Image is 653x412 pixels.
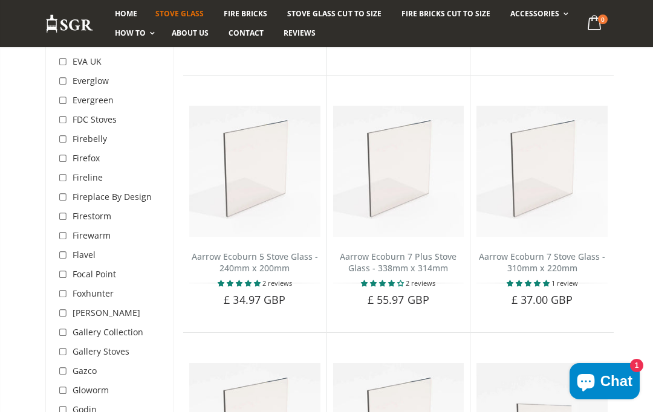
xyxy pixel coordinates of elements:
[598,14,608,24] span: 0
[146,4,213,24] a: Stove Glass
[224,8,267,19] span: Fire Bricks
[361,278,406,288] span: 4.00 stars
[73,133,107,144] span: Firebelly
[229,28,264,38] span: Contact
[115,28,146,38] span: How To
[106,24,161,43] a: How To
[340,251,456,274] a: Aarrow Ecoburn 7 Plus Stove Glass - 338mm x 314mm
[392,4,499,24] a: Fire Bricks Cut To Size
[155,8,204,19] span: Stove Glass
[73,191,152,202] span: Fireplace By Design
[218,278,262,288] span: 5.00 stars
[287,8,381,19] span: Stove Glass Cut To Size
[73,249,96,260] span: Flavel
[278,4,390,24] a: Stove Glass Cut To Size
[73,152,100,164] span: Firefox
[73,114,117,125] span: FDC Stoves
[262,278,292,288] span: 2 reviews
[73,365,97,376] span: Gazco
[476,106,608,237] img: Aarrow Ecoburn 7 Stove Glass
[73,326,143,338] span: Gallery Collection
[73,346,129,357] span: Gallery Stoves
[73,268,116,280] span: Focal Point
[115,8,137,19] span: Home
[163,24,218,43] a: About us
[284,28,316,38] span: Reviews
[401,8,490,19] span: Fire Bricks Cut To Size
[215,4,276,24] a: Fire Bricks
[224,292,285,307] span: £ 34.97 GBP
[219,24,273,43] a: Contact
[551,278,578,288] span: 1 review
[73,384,109,396] span: Gloworm
[275,24,325,43] a: Reviews
[73,230,111,241] span: Firewarm
[172,28,209,38] span: About us
[106,4,146,24] a: Home
[73,56,102,67] span: EVA UK
[189,106,320,237] img: Aarrow Ecoburn 5 stove glass
[510,8,559,19] span: Accessories
[368,292,429,307] span: £ 55.97 GBP
[333,106,464,237] img: Aarrow Ecoburn 7 Plus Stove Glass
[45,14,94,34] img: Stove Glass Replacement
[406,278,435,288] span: 2 reviews
[73,288,114,299] span: Foxhunter
[583,12,608,36] a: 0
[73,172,103,183] span: Fireline
[73,75,109,86] span: Everglow
[73,94,114,106] span: Evergreen
[192,251,318,274] a: Aarrow Ecoburn 5 Stove Glass - 240mm x 200mm
[73,307,140,318] span: [PERSON_NAME]
[479,251,605,274] a: Aarrow Ecoburn 7 Stove Glass - 310mm x 220mm
[507,278,551,288] span: 5.00 stars
[566,363,643,402] inbox-online-store-chat: Shopify online store chat
[501,4,574,24] a: Accessories
[512,292,573,307] span: £ 37.00 GBP
[73,210,111,222] span: Firestorm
